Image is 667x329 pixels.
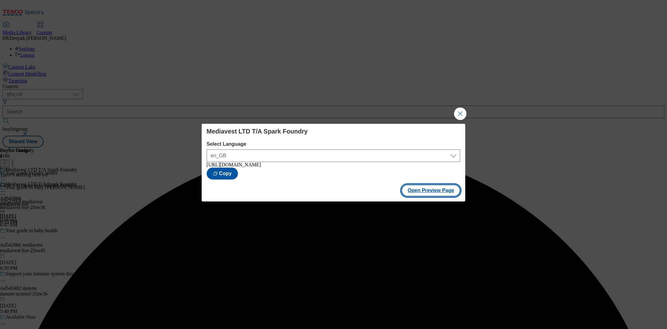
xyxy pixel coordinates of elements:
div: Modal [202,124,466,201]
label: Select Language [207,141,461,147]
div: [URL][DOMAIN_NAME] [207,162,461,168]
button: Close Modal [454,107,467,120]
h4: Mediavest LTD T/A Spark Foundry [207,128,461,135]
button: Open Preview Page [402,185,461,196]
button: Copy [207,168,238,180]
